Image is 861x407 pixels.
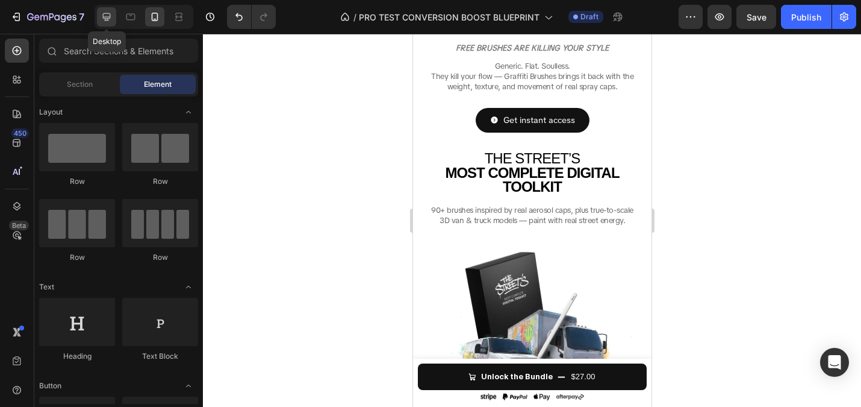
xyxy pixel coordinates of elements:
span: Save [747,12,766,22]
div: Heading [39,351,115,362]
span: / [353,11,356,24]
span: Draft [580,11,598,22]
span: Toggle open [179,376,198,396]
button: Save [736,5,776,29]
div: 450 [11,128,29,138]
button: 7 [5,5,90,29]
div: Publish [791,11,821,24]
iframe: To enrich screen reader interactions, please activate Accessibility in Grammarly extension settings [413,34,651,407]
div: Beta [9,221,29,230]
div: Undo/Redo [227,5,276,29]
span: Button [39,380,61,391]
div: Row [122,252,198,263]
span: Toggle open [179,277,198,297]
span: Element [144,79,172,90]
span: Layout [39,107,63,118]
span: PRO TEST CONVERSION BOOST BLUEPRINT [359,11,539,24]
img: image_demo.jpg [5,210,234,397]
button: Publish [781,5,831,29]
div: Row [39,252,115,263]
p: 7 [79,10,84,24]
input: Search Sections & Elements [39,39,198,63]
div: Open Intercom Messenger [820,348,849,377]
div: Text Block [122,351,198,362]
div: Row [39,176,115,187]
span: Section [67,79,93,90]
div: Row [122,176,198,187]
span: Text [39,282,54,292]
span: Toggle open [179,103,198,122]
